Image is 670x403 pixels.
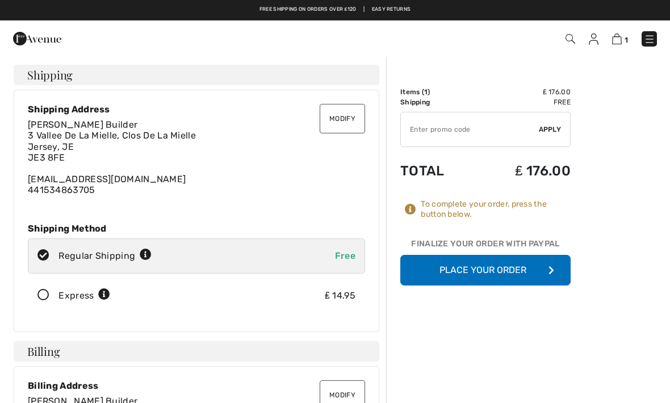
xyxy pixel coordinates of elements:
span: [PERSON_NAME] Builder [28,119,137,130]
span: 1 [625,36,628,44]
img: My Info [589,33,598,45]
div: Finalize Your Order with PayPal [400,238,571,255]
button: Modify [320,104,365,133]
span: Shipping [27,69,73,81]
td: Items ( ) [400,87,476,97]
td: ₤ 176.00 [476,152,571,190]
input: Promo code [401,112,539,146]
div: Billing Address [28,380,365,391]
span: 1 [424,88,428,96]
div: Express [58,289,110,303]
div: Shipping Address [28,104,365,115]
td: Shipping [400,97,476,107]
td: Free [476,97,571,107]
img: 1ère Avenue [13,27,61,50]
button: Place Your Order [400,255,571,286]
div: To complete your order, press the button below. [421,199,571,220]
a: 441534863705 [28,184,95,195]
div: Shipping Method [28,223,365,234]
span: 3 Vallee De La Mielle, Clos De La Mielle Jersey, JE JE3 8FE [28,130,196,162]
a: 1 [612,32,628,45]
a: Free shipping on orders over ₤120 [259,6,357,14]
div: ₤ 14.95 [325,289,355,303]
img: Search [566,34,575,44]
td: ₤ 176.00 [476,87,571,97]
a: 1ère Avenue [13,32,61,43]
div: [EMAIL_ADDRESS][DOMAIN_NAME] [28,119,365,195]
td: Total [400,152,476,190]
img: Menu [644,33,655,45]
a: Easy Returns [372,6,411,14]
div: Regular Shipping [58,249,152,263]
span: | [363,6,365,14]
img: Shopping Bag [612,33,622,44]
span: Billing [27,346,60,357]
span: Free [335,250,355,261]
span: Apply [539,124,562,135]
